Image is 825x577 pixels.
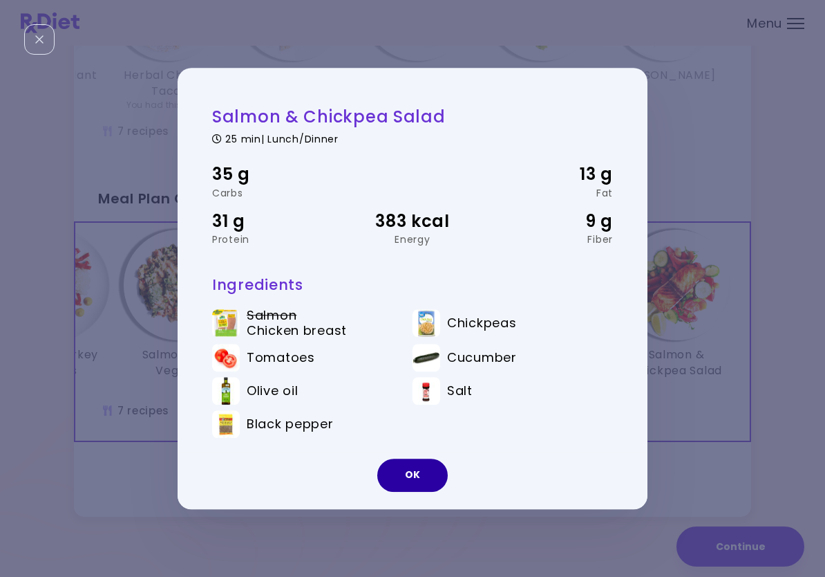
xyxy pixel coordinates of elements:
div: 383 kcal [345,208,479,235]
span: Cucumber [447,350,517,365]
span: Black pepper [247,416,334,432]
div: Close [24,24,55,55]
div: Energy [345,235,479,244]
span: Chicken breast [247,323,347,338]
span: Chickpeas [447,315,516,331]
div: Fiber [480,235,613,244]
div: Carbs [212,188,345,198]
h3: Ingredients [212,275,613,294]
div: Fat [480,188,613,198]
div: 35 g [212,161,345,187]
h2: Salmon & Chickpea Salad [212,106,613,127]
div: Protein [212,235,345,244]
span: Salmon [247,309,296,324]
button: OK [377,459,448,492]
span: Tomatoes [247,350,315,365]
span: Salt [447,383,473,399]
div: 31 g [212,208,345,235]
span: Olive oil [247,383,298,399]
div: 25 min | Lunch/Dinner [212,131,613,144]
div: 9 g [480,208,613,235]
div: 13 g [480,161,613,187]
